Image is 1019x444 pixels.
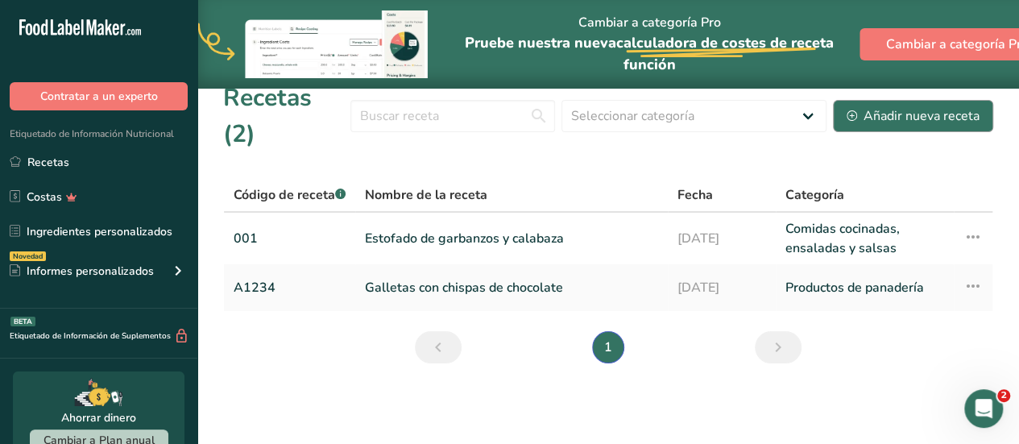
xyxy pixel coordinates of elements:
div: Añadir nueva receta [847,106,980,126]
img: costing-banner-img.503cc26.webp [197,10,439,78]
button: Añadir nueva receta [833,100,993,132]
span: 2 [997,389,1010,402]
a: Comidas cocinadas, ensaladas y salsas [785,219,944,258]
button: Contratar a un experto [10,82,188,110]
div: Informes personalizados [10,263,154,280]
span: Pruebe nuestra nueva función [465,33,834,74]
a: 001 [234,219,346,258]
span: Categoría [785,185,844,205]
span: Código de receta [234,186,346,204]
span: Fecha [677,185,713,205]
a: Estofado de garbanzos y calabaza [365,219,658,258]
a: Siguiente página [755,331,802,363]
span: Nombre de la receta [365,185,487,205]
div: Ahorrar dinero [61,409,136,426]
span: calculadora de costes de receta [616,33,834,52]
div: BETA [10,317,35,326]
input: Buscar receta [350,100,555,132]
a: Página anterior [415,331,462,363]
a: Galletas con chispas de chocolate [365,271,658,305]
a: [DATE] [677,219,767,258]
div: Novedad [10,251,46,261]
h1: Recetas (2) [223,80,350,152]
a: A1234 [234,271,346,305]
a: [DATE] [677,271,767,305]
a: Productos de panadería [785,271,944,305]
iframe: Intercom live chat [964,389,1003,428]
